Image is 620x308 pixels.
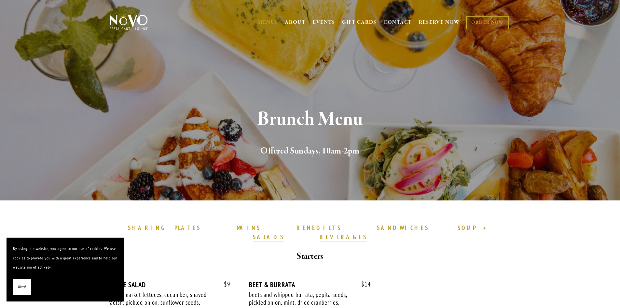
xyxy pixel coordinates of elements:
[383,16,412,29] a: CONTACT
[108,281,230,289] div: HOUSE SALAD
[361,280,365,288] span: $
[313,19,335,26] a: EVENTS
[342,16,377,29] a: GIFT CARDS
[355,281,371,288] span: 14
[13,279,31,295] button: Okay!
[7,238,124,301] section: Cookie banner
[296,224,341,232] a: BENEDICTS
[18,282,26,292] span: Okay!
[224,280,227,288] span: $
[320,233,367,242] a: BEVERAGES
[249,281,371,289] div: BEET & BURRATA
[377,224,429,232] a: SANDWICHES
[296,251,323,262] strong: Starters
[128,224,201,232] a: SHARING PLATES
[120,109,500,130] h1: Brunch Menu
[108,14,149,31] img: Novo Restaurant &amp; Lounge
[466,16,509,29] a: ORDER NOW
[217,281,230,288] span: 9
[258,19,278,26] a: MENUS
[120,144,500,158] h2: Offered Sundays, 10am-2pm
[253,224,499,242] a: SOUP + SALADS
[13,244,117,272] p: By using this website, you agree to our use of cookies. We use cookies to provide you with a grea...
[419,16,460,29] a: RESERVE NOW
[285,19,306,26] a: ABOUT
[237,224,261,232] a: MAINS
